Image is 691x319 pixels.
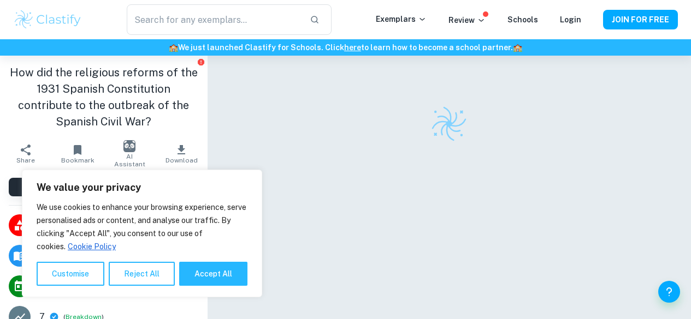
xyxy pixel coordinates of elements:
[197,58,205,66] button: Report issue
[37,181,247,194] p: We value your privacy
[9,64,199,130] h1: How did the religious reforms of the 1931 Spanish Constitution contribute to the outbreak of the ...
[560,15,581,24] a: Login
[13,9,82,31] img: Clastify logo
[67,242,116,251] a: Cookie Policy
[156,139,208,169] button: Download
[344,43,361,52] a: here
[61,157,95,164] span: Bookmark
[169,43,178,52] span: 🏫
[513,43,522,52] span: 🏫
[2,41,689,53] h6: We just launched Clastify for Schools. Click to learn how to become a school partner.
[110,153,149,168] span: AI Assistant
[37,262,104,286] button: Customise
[603,10,678,29] button: JOIN FOR FREE
[9,178,199,196] button: View [PERSON_NAME]
[430,105,468,143] img: Clastify logo
[16,157,35,164] span: Share
[658,281,680,303] button: Help and Feedback
[448,14,486,26] p: Review
[507,15,538,24] a: Schools
[52,139,104,169] button: Bookmark
[37,201,247,253] p: We use cookies to enhance your browsing experience, serve personalised ads or content, and analys...
[127,4,302,35] input: Search for any exemplars...
[22,170,262,297] div: We value your privacy
[376,13,427,25] p: Exemplars
[179,262,247,286] button: Accept All
[109,262,175,286] button: Reject All
[123,140,135,152] img: AI Assistant
[104,139,156,169] button: AI Assistant
[166,157,198,164] span: Download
